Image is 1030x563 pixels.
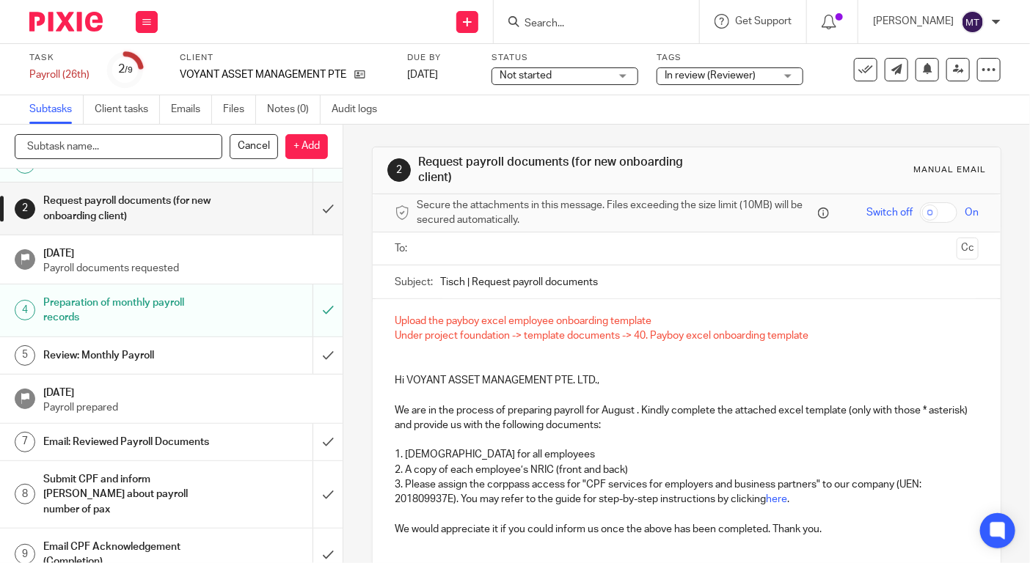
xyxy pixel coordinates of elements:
[43,431,213,453] h1: Email: Reviewed Payroll Documents
[43,292,213,329] h1: Preparation of monthly payroll records
[407,70,438,80] span: [DATE]
[500,70,552,81] span: Not started
[657,52,803,64] label: Tags
[395,403,979,433] p: We are in the process of preparing payroll for August . Kindly complete the attached excel templa...
[29,95,84,124] a: Subtasks
[118,61,133,78] div: 2
[395,331,808,341] span: Under project foundation -> template documents -> 40. Payboy excel onboarding template
[29,52,90,64] label: Task
[29,12,103,32] img: Pixie
[873,14,954,29] p: [PERSON_NAME]
[332,95,388,124] a: Audit logs
[387,158,411,182] div: 2
[15,484,35,504] div: 8
[417,198,814,228] span: Secure the attachments in this message. Files exceeding the size limit (10MB) will be secured aut...
[43,382,328,400] h1: [DATE]
[766,494,787,504] a: here
[913,164,986,176] div: Manual email
[523,18,655,31] input: Search
[267,95,321,124] a: Notes (0)
[285,134,328,159] p: + Add
[395,463,979,477] p: 2. A copy of each employee’s NRIC (front and back)
[15,432,35,452] div: 7
[957,238,979,260] button: Cc
[866,205,913,220] span: Switch off
[95,95,160,124] a: Client tasks
[407,52,473,64] label: Due by
[419,155,718,186] h1: Request payroll documents (for new onboarding client)
[395,477,979,507] p: 3. Please assign the corppass access for "CPF services for employers and business partners" to ou...
[15,134,222,159] input: Subtask name...
[43,400,328,415] p: Payroll prepared
[43,243,328,261] h1: [DATE]
[965,205,979,220] span: On
[230,134,278,159] p: Cancel
[15,199,35,219] div: 2
[180,52,389,64] label: Client
[735,16,792,26] span: Get Support
[395,522,979,537] p: We would appreciate it if you could inform us once the above has been completed. Thank you.
[180,67,347,82] p: VOYANT ASSET MANAGEMENT PTE. LTD.
[665,70,756,81] span: In review (Reviewer)
[15,345,35,366] div: 5
[171,95,212,124] a: Emails
[125,66,133,74] small: /9
[395,241,411,256] label: To:
[492,52,638,64] label: Status
[223,95,256,124] a: Files
[395,447,979,462] p: 1. [DEMOGRAPHIC_DATA] for all employees
[395,275,433,290] label: Subject:
[29,67,90,82] div: Payroll (26th)
[43,345,213,367] h1: Review: Monthly Payroll
[395,316,651,326] span: Upload the payboy excel employee onboarding template
[395,373,979,388] p: Hi VOYANT ASSET MANAGEMENT PTE. LTD.,
[43,190,213,227] h1: Request payroll documents (for new onboarding client)
[961,10,985,34] img: svg%3E
[43,261,328,276] p: Payroll documents requested
[15,300,35,320] div: 4
[43,468,213,520] h1: Submit CPF and inform [PERSON_NAME] about payroll number of pax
